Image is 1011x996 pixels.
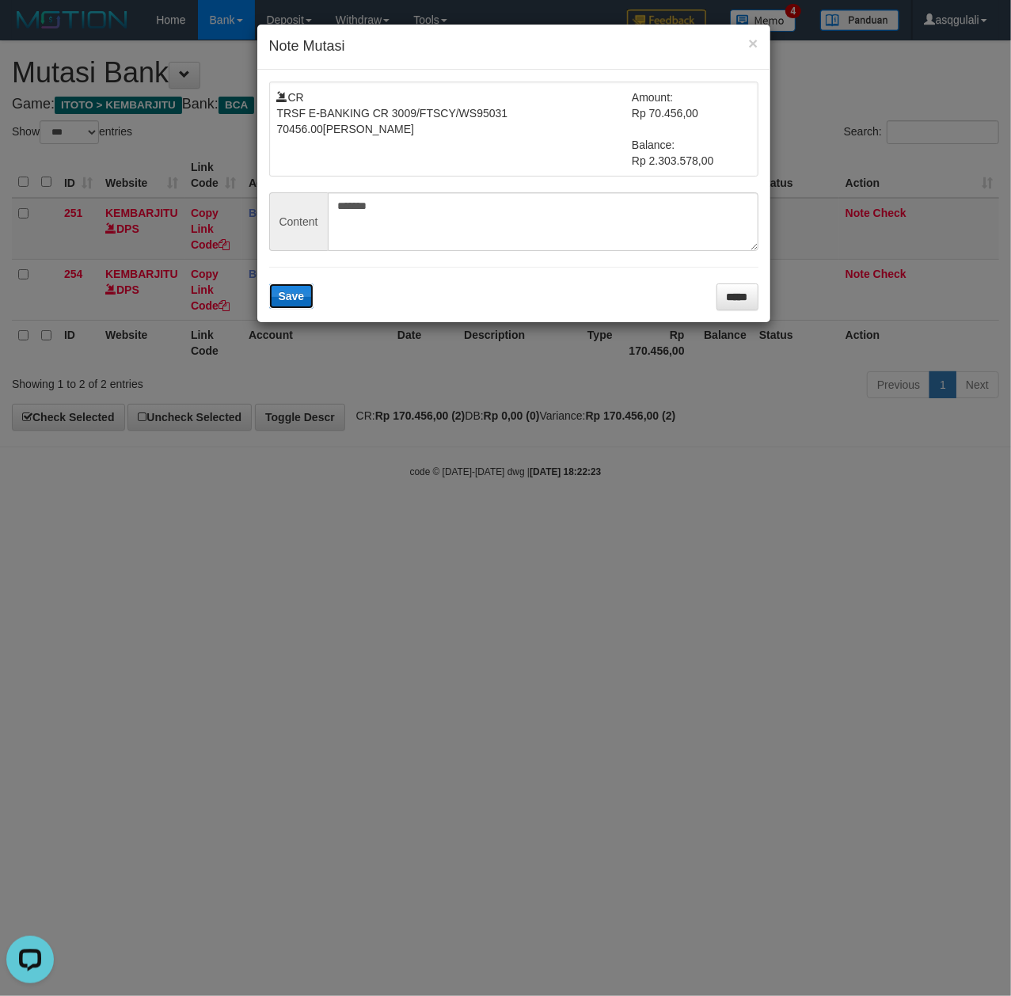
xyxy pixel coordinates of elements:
td: CR TRSF E-BANKING CR 3009/FTSCY/WS95031 70456.00[PERSON_NAME] [277,89,633,169]
h4: Note Mutasi [269,36,758,57]
td: Amount: Rp 70.456,00 Balance: Rp 2.303.578,00 [632,89,751,169]
span: Save [279,290,305,302]
button: × [748,35,758,51]
button: Save [269,283,314,309]
button: Open LiveChat chat widget [6,6,54,54]
span: Content [269,192,328,251]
